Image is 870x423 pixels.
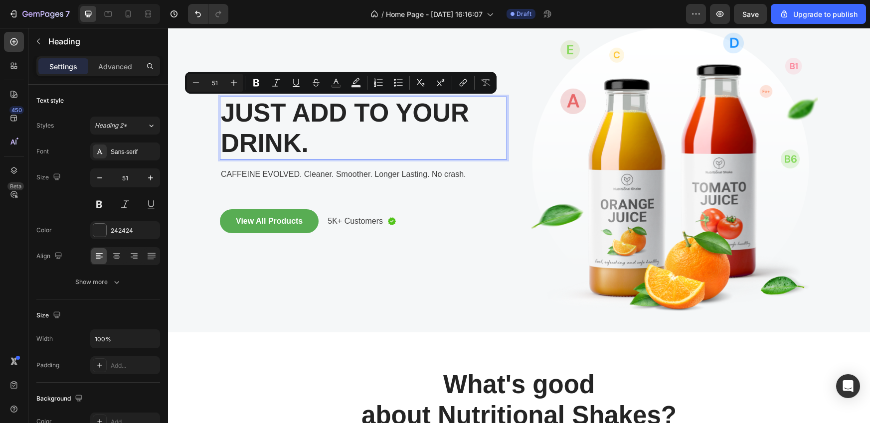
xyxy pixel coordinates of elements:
div: Color [36,226,52,235]
input: Auto [91,330,160,348]
div: Width [36,334,53,343]
div: Add... [111,361,158,370]
button: 7 [4,4,74,24]
div: Open Intercom Messenger [836,374,860,398]
iframe: Design area [168,28,870,423]
div: Beta [7,182,24,190]
div: Background [36,392,85,406]
p: Settings [49,61,77,72]
div: Font [36,147,49,156]
p: Advanced [98,61,132,72]
div: Show more [75,277,122,287]
div: Size [36,171,63,184]
span: Home Page - [DATE] 16:16:07 [386,9,483,19]
div: Size [36,309,63,322]
button: Upgrade to publish [771,4,866,24]
div: Text style [36,96,64,105]
span: Save [742,10,759,18]
div: Undo/Redo [188,4,228,24]
div: Padding [36,361,59,370]
p: What's good about Nutritional Shakes? [53,341,649,402]
p: Heading [48,35,156,47]
div: Styles [36,121,54,130]
div: 242424 [111,226,158,235]
div: Sans-serif [111,147,158,156]
button: Show more [36,273,160,291]
img: Alt Image [220,189,228,197]
button: Save [734,4,767,24]
div: 450 [9,106,24,114]
div: Editor contextual toolbar [185,72,497,94]
div: Upgrade to publish [779,9,858,19]
span: Draft [517,9,531,18]
span: / [381,9,384,19]
div: Align [36,250,64,263]
span: Heading 2* [95,121,127,130]
p: 7 [65,8,70,20]
button: Heading 2* [90,117,160,135]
